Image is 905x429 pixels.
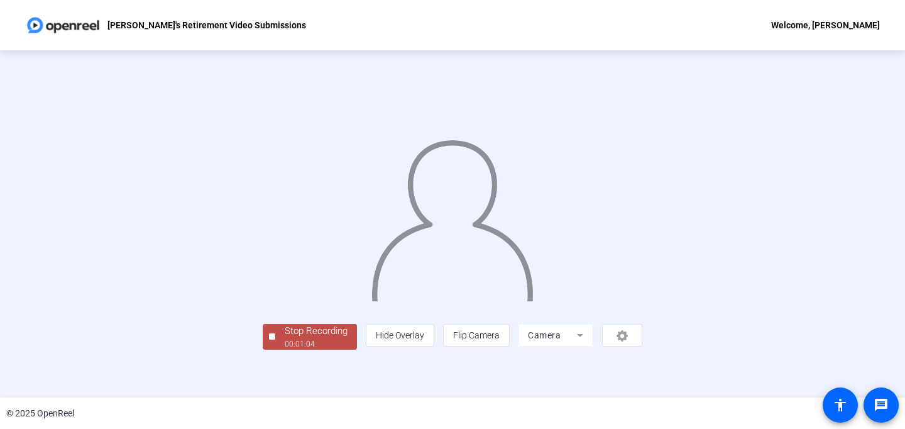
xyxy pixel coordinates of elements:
[376,330,424,340] span: Hide Overlay
[771,18,880,33] div: Welcome, [PERSON_NAME]
[874,398,889,413] mat-icon: message
[285,338,348,350] div: 00:01:04
[443,324,510,347] button: Flip Camera
[107,18,306,33] p: [PERSON_NAME]'s Retirement Video Submissions
[25,13,101,38] img: OpenReel logo
[833,398,848,413] mat-icon: accessibility
[263,324,357,350] button: Stop Recording00:01:04
[453,330,500,340] span: Flip Camera
[370,130,534,301] img: overlay
[285,324,348,338] div: Stop Recording
[366,324,434,347] button: Hide Overlay
[6,407,74,420] div: © 2025 OpenReel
